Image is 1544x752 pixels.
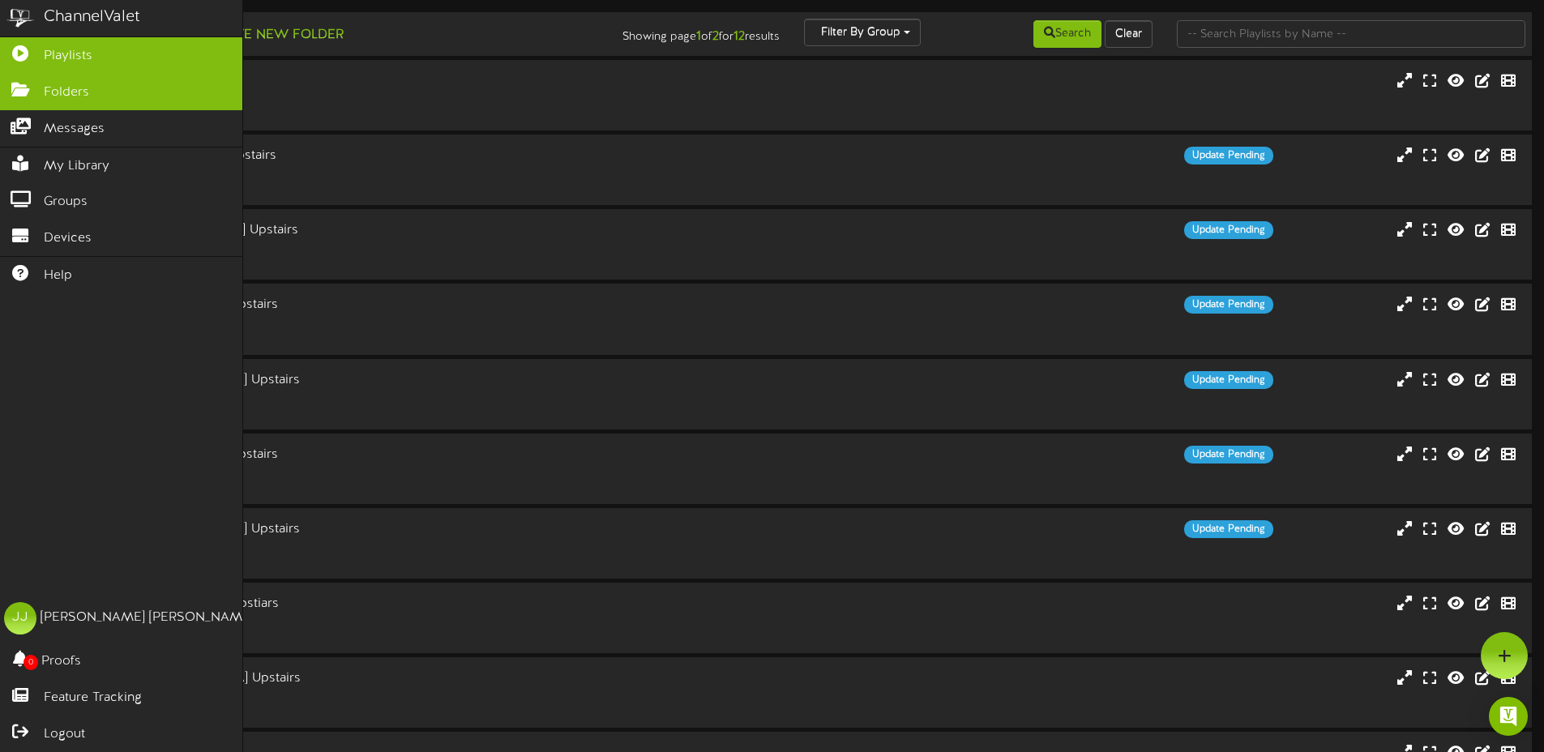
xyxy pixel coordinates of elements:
[65,595,657,613] div: Q2 4 [PERSON_NAME] Upstiars
[44,229,92,248] span: Devices
[65,371,657,390] div: Q2 2 [GEOGRAPHIC_DATA] Upstairs
[1184,296,1273,314] div: Update Pending
[44,725,85,744] span: Logout
[65,165,657,179] div: Landscape ( 16:9 )
[1177,20,1525,48] input: -- Search Playlists by Name --
[44,6,140,29] div: ChannelValet
[65,296,657,314] div: Q2 2 [PERSON_NAME] Upstairs
[65,539,657,553] div: Landscape ( 16:9 )
[696,29,701,44] strong: 1
[65,221,657,240] div: Q2 1 [GEOGRAPHIC_DATA] Upstairs
[65,328,657,342] div: # 10135
[41,652,81,671] span: Proofs
[44,193,88,211] span: Groups
[65,702,657,716] div: # 10140
[65,627,657,641] div: # 10136
[65,240,657,254] div: Landscape ( 16:9 )
[1184,520,1273,538] div: Update Pending
[1184,147,1273,164] div: Update Pending
[65,553,657,566] div: # 10138
[65,254,657,267] div: # 10139
[4,602,36,634] div: JJ
[44,689,142,707] span: Feature Tracking
[1105,20,1153,48] button: Clear
[65,105,657,118] div: # 10144
[44,47,92,66] span: Playlists
[1184,371,1273,389] div: Update Pending
[65,314,657,328] div: Landscape ( 16:9 )
[41,609,254,627] div: [PERSON_NAME] [PERSON_NAME]
[1489,697,1528,736] div: Open Intercom Messenger
[65,446,657,464] div: Q2 3 [PERSON_NAME] Upstairs
[65,179,657,193] div: # 10133
[65,613,657,627] div: Landscape ( 16:9 )
[44,267,72,285] span: Help
[712,29,719,44] strong: 2
[1033,20,1101,48] button: Search
[44,83,89,102] span: Folders
[65,520,657,539] div: Q2 3 [GEOGRAPHIC_DATA] Upstairs
[65,403,657,417] div: # 10143
[544,19,792,46] div: Showing page of for results
[65,464,657,477] div: Landscape ( 16:9 )
[65,389,657,403] div: Landscape ( 16:9 )
[187,25,349,45] button: Create New Folder
[65,688,657,702] div: Landscape ( 16:9 )
[65,147,657,165] div: Q2 1 [PERSON_NAME] Upstairs
[65,91,657,105] div: Landscape ( 16:9 )
[1184,221,1273,239] div: Update Pending
[24,655,38,670] span: 0
[734,29,745,44] strong: 12
[65,669,657,688] div: Q2 4 [GEOGRAPHIC_DATA] Upstairs
[44,157,109,176] span: My Library
[1184,446,1273,464] div: Update Pending
[44,120,105,139] span: Messages
[65,478,657,492] div: # 10134
[65,72,657,91] div: Q1 Lobby
[804,19,921,46] button: Filter By Group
